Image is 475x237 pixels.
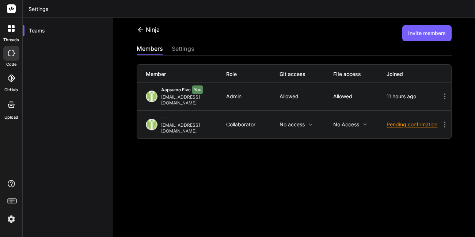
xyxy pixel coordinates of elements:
[387,121,440,128] div: Pending confirmation
[137,25,160,34] div: Ninja
[226,122,280,127] div: Collaborator
[172,44,194,54] div: settings
[387,93,440,99] div: 11 hours ago
[161,87,191,92] span: Aapsumo five
[387,70,440,78] div: Joined
[192,85,203,94] span: You
[161,94,226,106] div: [EMAIL_ADDRESS][DOMAIN_NAME]
[161,115,167,121] span: - -
[6,61,16,68] label: code
[146,91,157,102] img: profile_image
[226,70,280,78] div: Role
[23,23,113,39] div: Teams
[226,93,280,99] div: Admin
[280,122,333,127] p: No access
[280,70,333,78] div: Git access
[4,114,18,121] label: Upload
[137,44,163,54] div: members
[333,70,387,78] div: File access
[161,122,226,134] div: [EMAIL_ADDRESS][DOMAIN_NAME]
[5,213,18,225] img: settings
[4,87,18,93] label: GitHub
[333,122,387,127] p: No access
[402,25,452,41] button: Invite members
[3,37,19,43] label: threads
[333,93,387,99] p: Allowed
[146,119,157,130] img: profile_image
[146,70,226,78] div: Member
[280,93,333,99] p: Allowed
